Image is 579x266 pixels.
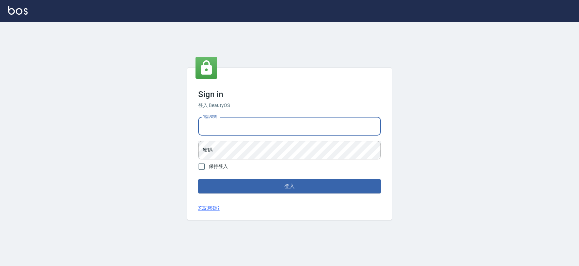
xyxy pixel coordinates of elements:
h3: Sign in [198,90,381,99]
a: 忘記密碼? [198,205,220,212]
label: 電話號碼 [203,114,217,119]
button: 登入 [198,179,381,193]
img: Logo [8,6,28,15]
h6: 登入 BeautyOS [198,102,381,109]
span: 保持登入 [209,163,228,170]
